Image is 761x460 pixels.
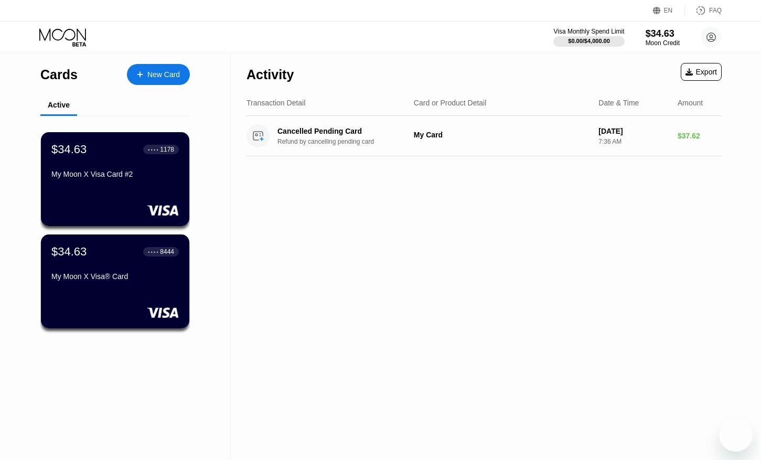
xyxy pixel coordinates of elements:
div: Active [48,101,70,109]
iframe: Button to launch messaging window, conversation in progress [719,418,753,452]
div: 8444 [160,248,174,255]
div: Cancelled Pending CardRefund by cancelling pending cardMy Card[DATE]7:36 AM$37.62 [246,116,722,156]
div: Export [685,68,717,76]
div: Cancelled Pending Card [277,127,410,135]
div: Cards [40,67,78,82]
div: Visa Monthly Spend Limit$0.00/$4,000.00 [553,28,624,47]
div: $34.63 [646,28,680,39]
div: $34.63● ● ● ●1178My Moon X Visa Card #2 [41,132,189,226]
div: Transaction Detail [246,99,305,107]
div: Activity [246,67,294,82]
div: $34.63● ● ● ●8444My Moon X Visa® Card [41,234,189,328]
div: My Moon X Visa® Card [51,272,179,281]
div: $34.63 [51,245,87,259]
div: My Card [414,131,590,139]
div: $34.63Moon Credit [646,28,680,47]
div: New Card [147,70,180,79]
div: Card or Product Detail [414,99,487,107]
div: Export [681,63,722,81]
div: EN [653,5,685,16]
div: FAQ [685,5,722,16]
div: Moon Credit [646,39,680,47]
div: Visa Monthly Spend Limit [553,28,624,35]
div: FAQ [709,7,722,14]
div: My Moon X Visa Card #2 [51,170,179,178]
div: ● ● ● ● [148,250,158,253]
div: $37.62 [678,132,722,140]
div: Date & Time [598,99,639,107]
div: EN [664,7,673,14]
div: $0.00 / $4,000.00 [568,38,610,44]
div: 1178 [160,146,174,153]
div: ● ● ● ● [148,148,158,151]
div: $34.63 [51,143,87,156]
div: Amount [678,99,703,107]
div: Refund by cancelling pending card [277,138,421,145]
div: New Card [127,64,190,85]
div: 7:36 AM [598,138,669,145]
div: [DATE] [598,127,669,135]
